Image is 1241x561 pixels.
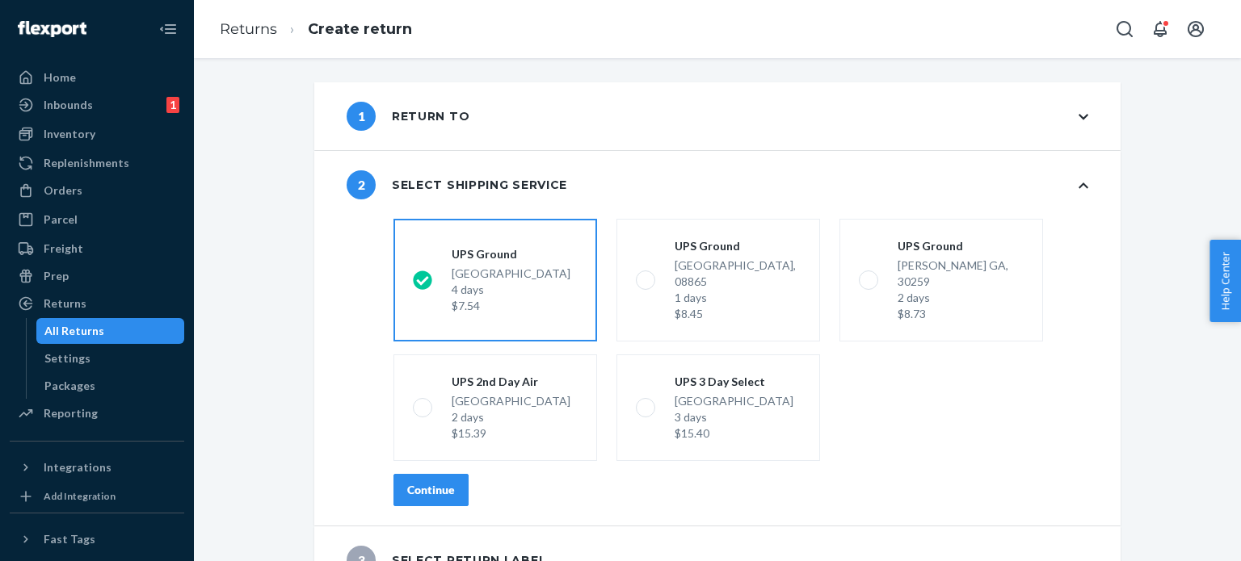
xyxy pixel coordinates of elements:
a: Add Integration [10,487,184,506]
div: $8.45 [675,306,801,322]
div: 3 days [675,409,793,425]
div: 4 days [452,282,570,298]
a: Prep [10,263,184,289]
div: [PERSON_NAME] GA, 30259 [898,257,1024,322]
button: Integrations [10,454,184,480]
div: [GEOGRAPHIC_DATA] [675,393,793,442]
div: Replenishments [44,155,129,171]
div: Reporting [44,405,98,421]
a: Replenishments [10,150,184,176]
div: UPS Ground [452,246,570,262]
div: 1 days [675,290,801,306]
img: Flexport logo [18,21,86,37]
div: UPS 2nd Day Air [452,374,570,390]
a: Freight [10,236,184,262]
div: $7.54 [452,298,570,314]
div: Continue [407,482,455,498]
a: Reporting [10,400,184,426]
div: $8.73 [898,306,1024,322]
button: Open account menu [1180,13,1212,45]
div: $15.40 [675,425,793,442]
div: 2 days [452,409,570,425]
div: Return to [347,102,469,131]
a: Create return [308,20,412,38]
div: Home [44,69,76,86]
a: Returns [220,20,277,38]
div: Orders [44,182,82,199]
div: [GEOGRAPHIC_DATA], 08865 [675,257,801,322]
a: Inbounds1 [10,92,184,118]
div: Add Integration [44,489,116,503]
div: Select shipping service [347,170,567,199]
a: Inventory [10,121,184,147]
ol: breadcrumbs [207,6,425,53]
span: 2 [347,170,376,199]
div: [GEOGRAPHIC_DATA] [452,266,570,314]
div: Inbounds [44,97,93,113]
button: Fast Tags [10,526,184,552]
span: 1 [347,102,376,131]
a: Returns [10,291,184,316]
div: UPS Ground [675,238,801,254]
button: Open Search Box [1108,13,1141,45]
button: Close Navigation [152,13,184,45]
button: Continue [393,474,469,506]
div: Fast Tags [44,531,95,547]
div: 1 [166,97,179,113]
div: Freight [44,241,83,257]
a: Packages [36,373,185,399]
div: Parcel [44,211,78,228]
div: [GEOGRAPHIC_DATA] [452,393,570,442]
div: Integrations [44,459,111,475]
div: Prep [44,268,69,284]
a: Settings [36,345,185,371]
div: UPS Ground [898,238,1024,254]
div: All Returns [44,323,104,339]
a: Orders [10,178,184,203]
button: Open notifications [1144,13,1176,45]
button: Help Center [1209,240,1241,322]
div: Returns [44,295,86,312]
a: Home [10,65,184,90]
div: Settings [44,350,90,366]
div: Inventory [44,126,95,142]
div: 2 days [898,290,1024,306]
a: All Returns [36,318,185,344]
div: $15.39 [452,425,570,442]
div: UPS 3 Day Select [675,374,793,390]
div: Packages [44,378,95,394]
a: Parcel [10,207,184,232]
